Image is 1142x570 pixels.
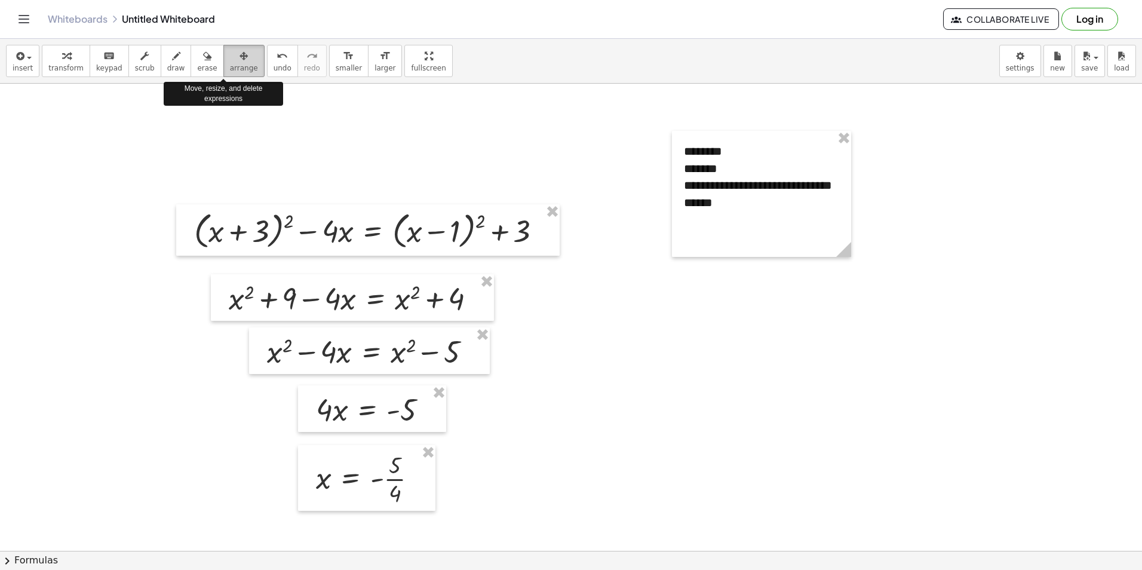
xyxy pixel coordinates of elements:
button: keyboardkeypad [90,45,129,77]
span: undo [274,64,291,72]
span: Collaborate Live [953,14,1049,24]
span: draw [167,64,185,72]
button: redoredo [297,45,327,77]
button: undoundo [267,45,298,77]
button: Collaborate Live [943,8,1059,30]
button: arrange [223,45,265,77]
span: insert [13,64,33,72]
span: transform [48,64,84,72]
button: load [1107,45,1136,77]
i: format_size [379,49,391,63]
button: settings [999,45,1041,77]
button: format_sizesmaller [329,45,369,77]
button: scrub [128,45,161,77]
span: settings [1006,64,1034,72]
button: Toggle navigation [14,10,33,29]
button: insert [6,45,39,77]
a: Whiteboards [48,13,108,25]
span: smaller [336,64,362,72]
button: new [1043,45,1072,77]
button: Log in [1061,8,1118,30]
button: draw [161,45,192,77]
button: erase [191,45,223,77]
i: keyboard [103,49,115,63]
span: fullscreen [411,64,446,72]
button: format_sizelarger [368,45,402,77]
span: save [1081,64,1098,72]
button: fullscreen [404,45,452,77]
span: scrub [135,64,155,72]
i: undo [277,49,288,63]
span: new [1050,64,1065,72]
span: keypad [96,64,122,72]
div: Move, resize, and delete expressions [164,82,283,106]
span: erase [197,64,217,72]
button: save [1075,45,1105,77]
span: load [1114,64,1129,72]
span: arrange [230,64,258,72]
i: format_size [343,49,354,63]
span: larger [374,64,395,72]
button: transform [42,45,90,77]
i: redo [306,49,318,63]
span: redo [304,64,320,72]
